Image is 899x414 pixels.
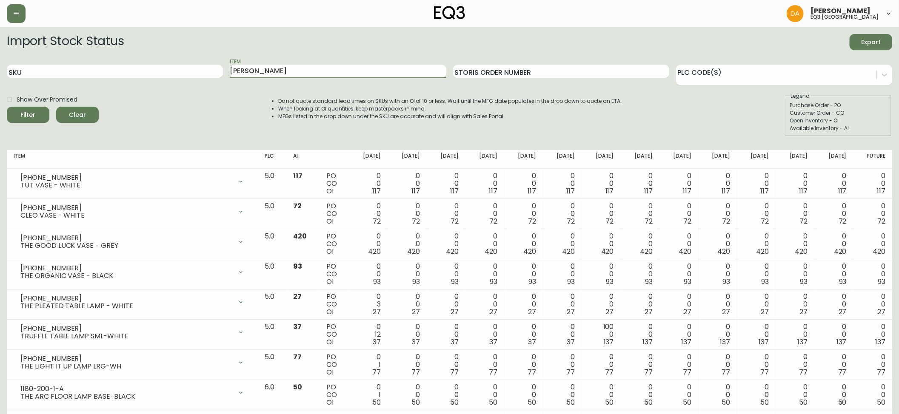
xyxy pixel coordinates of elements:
[528,186,536,196] span: 117
[683,367,691,377] span: 77
[782,353,808,376] div: 0 0
[860,233,885,255] div: 0 0
[644,367,653,377] span: 77
[605,367,614,377] span: 77
[293,231,307,241] span: 420
[258,380,286,410] td: 6.0
[666,172,691,195] div: 0 0
[20,264,232,272] div: [PHONE_NUMBER]
[860,353,885,376] div: 0 0
[356,233,381,255] div: 0 0
[356,172,381,195] div: 0 0
[722,216,730,226] span: 72
[293,322,302,332] span: 37
[588,293,614,316] div: 0 0
[258,169,286,199] td: 5.0
[760,367,769,377] span: 77
[588,172,614,195] div: 0 0
[645,277,653,286] span: 93
[790,117,887,125] div: Open Inventory - OI
[856,37,885,48] span: Export
[761,216,769,226] span: 72
[326,307,334,317] span: OI
[550,172,575,195] div: 0 0
[489,367,497,377] span: 77
[811,8,870,14] span: [PERSON_NAME]
[717,247,730,256] span: 420
[588,202,614,225] div: 0 0
[20,302,232,310] div: THE PLEATED TABLE LAMP - WHITE
[450,186,459,196] span: 117
[568,277,575,286] span: 93
[504,150,543,169] th: [DATE]
[278,105,622,113] li: When looking at OI quantities, keep masterpacks in mind.
[326,337,334,347] span: OI
[722,307,730,317] span: 27
[258,259,286,289] td: 5.0
[326,263,342,286] div: PO CO
[14,383,251,402] div: 1180-200-1-ATHE ARC FLOOR LAMP BASE-BLACK
[472,263,497,286] div: 0 0
[489,337,497,347] span: 37
[722,186,730,196] span: 117
[860,263,885,286] div: 0 0
[472,172,497,195] div: 0 0
[877,186,885,196] span: 117
[550,353,575,376] div: 0 0
[588,263,614,286] div: 0 0
[326,383,342,406] div: PO CO
[645,307,653,317] span: 27
[395,172,420,195] div: 0 0
[839,307,847,317] span: 27
[722,277,730,286] span: 93
[490,277,497,286] span: 93
[606,216,614,226] span: 72
[326,233,342,255] div: PO CO
[683,186,691,196] span: 117
[705,353,730,376] div: 0 0
[356,293,381,316] div: 0 3
[258,320,286,350] td: 5.0
[472,383,497,406] div: 0 0
[744,263,769,286] div: 0 0
[278,113,622,120] li: MFGs listed in the drop down under the SKU are accurate and will align with Sales Portal.
[20,234,232,242] div: [PHONE_NUMBER]
[7,107,49,123] button: Filter
[14,172,251,191] div: [PHONE_NUMBER]TUT VASE - WHITE
[705,172,730,195] div: 0 0
[14,202,251,221] div: [PHONE_NUMBER]CLEO VASE - WHITE
[14,233,251,251] div: [PHONE_NUMBER]THE GOOD LUCK VASE - GREY
[815,150,853,169] th: [DATE]
[326,323,342,346] div: PO CO
[20,393,232,400] div: THE ARC FLOOR LAMP BASE-BLACK
[822,172,847,195] div: 0 0
[326,277,334,286] span: OI
[395,353,420,376] div: 0 0
[877,216,885,226] span: 72
[511,172,536,195] div: 0 0
[605,186,614,196] span: 117
[782,263,808,286] div: 0 0
[20,272,232,280] div: THE ORGANIC VASE - BLACK
[20,212,232,219] div: CLEO VASE - WHITE
[839,216,847,226] span: 72
[836,337,847,347] span: 137
[860,323,885,346] div: 0 0
[485,247,497,256] span: 420
[875,337,885,347] span: 137
[543,150,582,169] th: [DATE]
[14,323,251,342] div: [PHONE_NUMBER]TRUFFLE TABLE LAMP SML-WHITE
[20,325,232,332] div: [PHONE_NUMBER]
[698,150,737,169] th: [DATE]
[374,277,381,286] span: 93
[17,95,77,104] span: Show Over Promised
[550,202,575,225] div: 0 0
[412,216,420,226] span: 72
[395,233,420,255] div: 0 0
[787,5,804,22] img: dd1a7e8db21a0ac8adbf82b84ca05374
[411,186,420,196] span: 117
[550,383,575,406] div: 0 0
[434,293,459,316] div: 0 0
[798,337,808,347] span: 137
[20,332,232,340] div: TRUFFLE TABLE LAMP SML-WHITE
